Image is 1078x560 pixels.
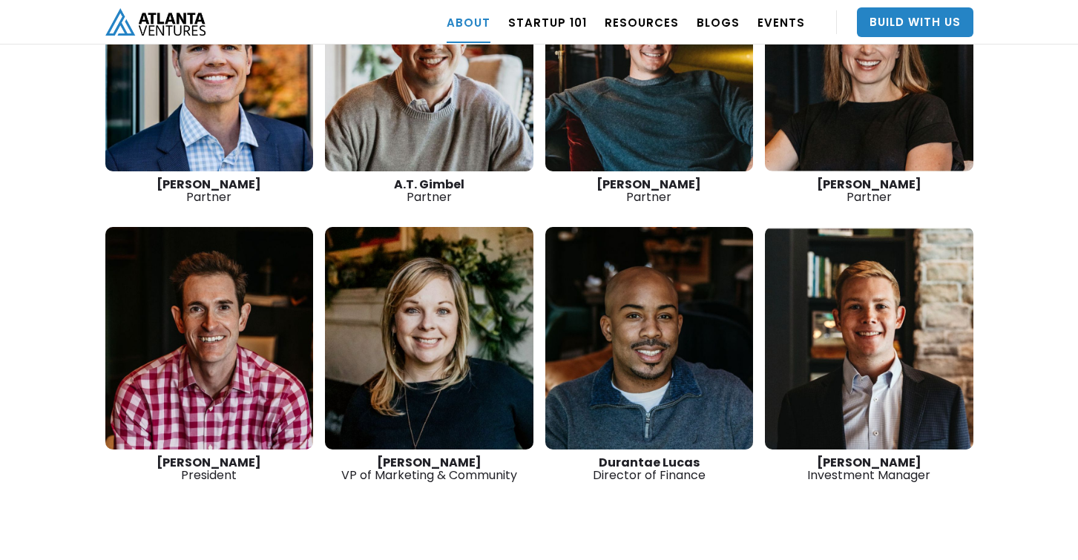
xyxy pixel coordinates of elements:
div: Investment Manager [765,456,973,481]
strong: A.T. Gimbel [394,176,464,193]
strong: [PERSON_NAME] [596,176,701,193]
strong: [PERSON_NAME] [817,176,921,193]
a: RESOURCES [605,1,679,43]
a: BLOGS [697,1,740,43]
a: ABOUT [447,1,490,43]
strong: [PERSON_NAME] [157,454,261,471]
a: Startup 101 [508,1,587,43]
div: Partner [545,178,754,203]
strong: [PERSON_NAME] [817,454,921,471]
div: Director of Finance [545,456,754,481]
div: Partner [325,178,533,203]
strong: [PERSON_NAME] [377,454,482,471]
strong: [PERSON_NAME] [157,176,261,193]
a: EVENTS [757,1,805,43]
div: Partner [765,178,973,203]
div: VP of Marketing & Community [325,456,533,481]
div: Partner [105,178,314,203]
strong: Durantae Lucas [599,454,700,471]
a: Build With Us [857,7,973,37]
div: President [105,456,314,481]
